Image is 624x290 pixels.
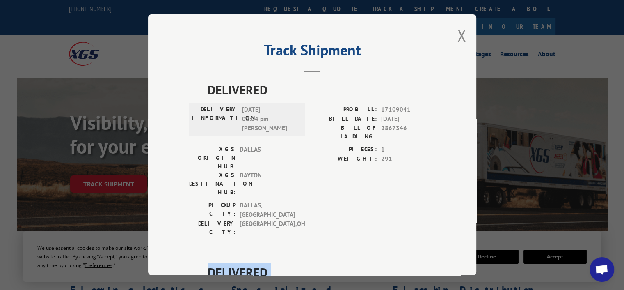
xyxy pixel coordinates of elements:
[312,145,377,154] label: PIECES:
[381,124,435,141] span: 2867346
[381,145,435,154] span: 1
[240,171,295,197] span: DAYTON
[240,219,295,237] span: [GEOGRAPHIC_DATA] , OH
[192,105,238,133] label: DELIVERY INFORMATION:
[381,105,435,115] span: 17109041
[381,115,435,124] span: [DATE]
[457,25,466,46] button: Close modal
[312,124,377,141] label: BILL OF LADING:
[381,154,435,164] span: 291
[312,105,377,115] label: PROBILL:
[189,145,235,171] label: XGS ORIGIN HUB:
[189,219,235,237] label: DELIVERY CITY:
[189,44,435,60] h2: Track Shipment
[242,105,297,133] span: [DATE] 02:04 pm [PERSON_NAME]
[240,145,295,171] span: DALLAS
[240,201,295,219] span: DALLAS , [GEOGRAPHIC_DATA]
[189,171,235,197] label: XGS DESTINATION HUB:
[312,154,377,164] label: WEIGHT:
[590,257,614,282] div: Open chat
[312,115,377,124] label: BILL DATE:
[208,81,435,99] span: DELIVERED
[189,201,235,219] label: PICKUP CITY:
[208,263,435,281] span: DELIVERED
